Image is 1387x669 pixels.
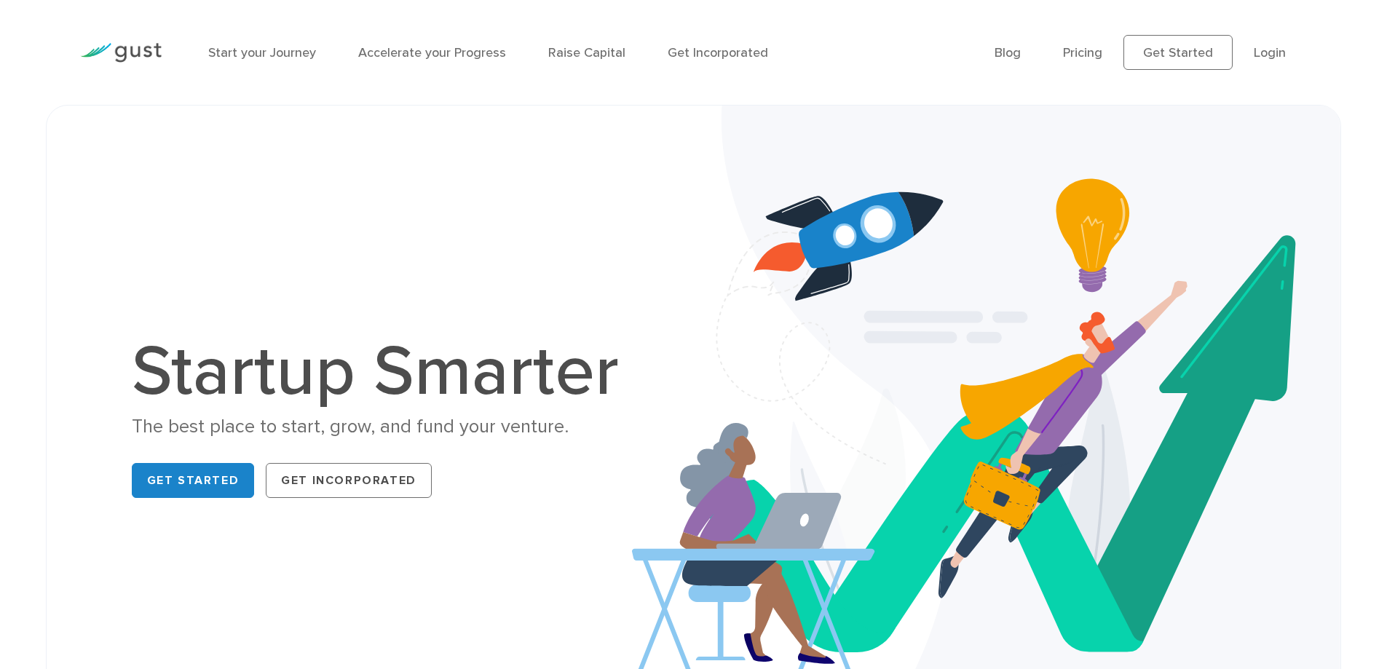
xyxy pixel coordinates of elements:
[266,463,432,498] a: Get Incorporated
[1254,45,1286,60] a: Login
[80,43,162,63] img: Gust Logo
[132,337,634,407] h1: Startup Smarter
[1123,35,1233,70] a: Get Started
[132,414,634,440] div: The best place to start, grow, and fund your venture.
[668,45,768,60] a: Get Incorporated
[132,463,255,498] a: Get Started
[1063,45,1102,60] a: Pricing
[358,45,506,60] a: Accelerate your Progress
[995,45,1021,60] a: Blog
[208,45,316,60] a: Start your Journey
[548,45,625,60] a: Raise Capital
